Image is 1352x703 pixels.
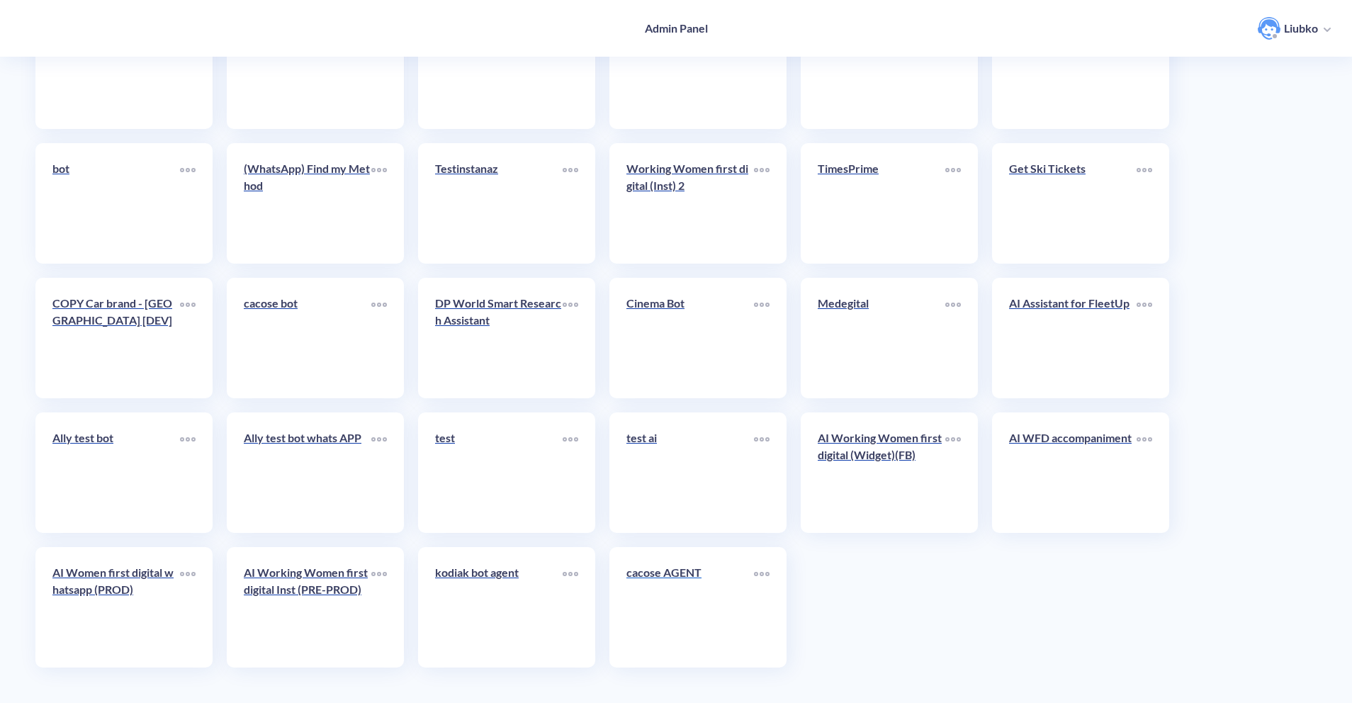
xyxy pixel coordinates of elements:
[1284,21,1318,36] p: Liubko
[626,564,754,581] p: cacose AGENT
[1258,17,1280,40] img: user photo
[1009,295,1137,312] p: AI Assistant for FleetUp
[818,429,945,463] p: AI Working Women first digital (Widget)(FB)
[818,160,945,177] p: TimesPrime
[244,564,371,598] p: AI Working Women first digital Inst (PRE-PROD)
[52,26,180,112] a: Restaurant Test chatbot
[52,564,180,651] a: AI Women first digital whatsapp (PROD)
[818,26,945,112] a: bot1
[244,564,371,651] a: AI Working Women first digital Inst (PRE-PROD)
[244,160,371,194] p: (WhatsApp) Find my Method
[1009,26,1137,112] a: Find my Method
[645,21,708,35] h4: Admin Panel
[244,160,371,247] a: (WhatsApp) Find my Method
[435,26,563,112] a: COP28 AI Assistant
[435,295,563,381] a: DP World Smart Research Assistant
[435,160,563,177] p: Testinstanaz
[1251,16,1338,41] button: user photoLiubko
[52,295,180,381] a: COPY Car brand - [GEOGRAPHIC_DATA] [DEV]
[626,26,754,112] a: 1
[626,429,754,516] a: test ai
[818,429,945,516] a: AI Working Women first digital (Widget)(FB)
[435,160,563,247] a: Testinstanaz
[52,160,180,177] p: bot
[1009,160,1137,247] a: Get Ski Tickets
[818,295,945,312] p: Medegital
[626,295,754,312] p: Cinema Bot
[435,429,563,446] p: test
[435,295,563,329] p: DP World Smart Research Assistant
[1009,295,1137,381] a: AI Assistant for FleetUp
[626,564,754,651] a: cacose AGENT
[244,429,371,516] a: Ally test bot whats APP
[244,26,371,112] a: [DOMAIN_NAME]
[1009,160,1137,177] p: Get Ski Tickets
[435,429,563,516] a: test
[52,429,180,516] a: Ally test bot
[1009,429,1137,446] p: AI WFD accompaniment
[626,429,754,446] p: test ai
[244,295,371,381] a: cacose bot
[52,564,180,598] p: AI Women first digital whatsapp (PROD)
[435,564,563,651] a: kodiak bot agent
[435,564,563,581] p: kodiak bot agent
[626,160,754,194] p: Working Women first digital (Inst) 2
[244,295,371,312] p: cacose bot
[52,160,180,247] a: bot
[52,429,180,446] p: Ally test bot
[52,295,180,329] p: COPY Car brand - [GEOGRAPHIC_DATA] [DEV]
[626,295,754,381] a: Cinema Bot
[1009,429,1137,516] a: AI WFD accompaniment
[818,160,945,247] a: TimesPrime
[818,295,945,381] a: Medegital
[626,160,754,247] a: Working Women first digital (Inst) 2
[244,429,371,446] p: Ally test bot whats APP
